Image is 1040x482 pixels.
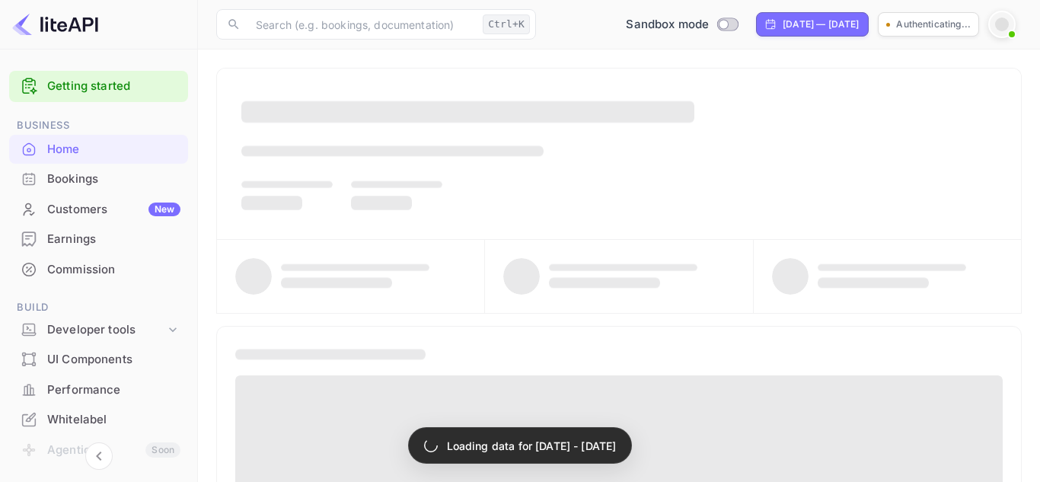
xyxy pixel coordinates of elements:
[247,9,477,40] input: Search (e.g. bookings, documentation)
[896,18,971,31] p: Authenticating...
[47,231,180,248] div: Earnings
[9,317,188,343] div: Developer tools
[85,442,113,470] button: Collapse navigation
[9,375,188,405] div: Performance
[47,321,165,339] div: Developer tools
[47,411,180,429] div: Whitelabel
[9,164,188,194] div: Bookings
[447,438,617,454] p: Loading data for [DATE] - [DATE]
[9,225,188,254] div: Earnings
[47,171,180,188] div: Bookings
[9,345,188,375] div: UI Components
[9,405,188,435] div: Whitelabel
[9,255,188,285] div: Commission
[9,117,188,134] span: Business
[47,351,180,369] div: UI Components
[47,141,180,158] div: Home
[47,261,180,279] div: Commission
[9,164,188,193] a: Bookings
[12,12,98,37] img: LiteAPI logo
[9,195,188,225] div: CustomersNew
[148,203,180,216] div: New
[9,135,188,163] a: Home
[47,381,180,399] div: Performance
[9,299,188,316] span: Build
[620,16,744,34] div: Switch to Production mode
[9,71,188,102] div: Getting started
[9,195,188,223] a: CustomersNew
[9,135,188,164] div: Home
[626,16,709,34] span: Sandbox mode
[483,14,530,34] div: Ctrl+K
[47,201,180,219] div: Customers
[9,255,188,283] a: Commission
[9,405,188,433] a: Whitelabel
[783,18,859,31] div: [DATE] — [DATE]
[9,375,188,404] a: Performance
[9,345,188,373] a: UI Components
[756,12,869,37] div: Click to change the date range period
[9,225,188,253] a: Earnings
[47,78,180,95] a: Getting started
